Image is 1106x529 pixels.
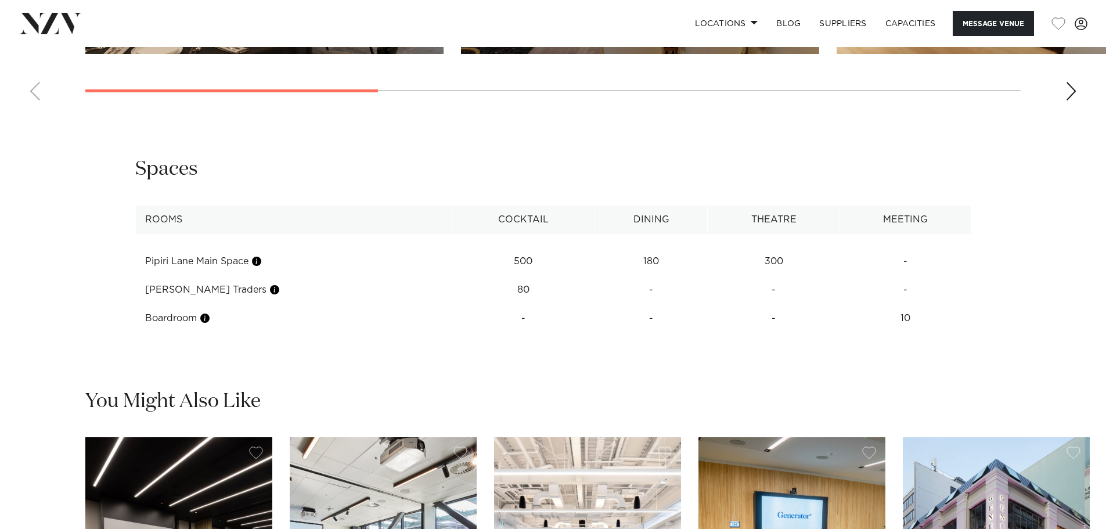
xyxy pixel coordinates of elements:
[686,11,767,36] a: Locations
[135,276,452,304] td: [PERSON_NAME] Traders
[135,206,452,234] th: Rooms
[595,206,708,234] th: Dining
[840,206,971,234] th: Meeting
[840,276,971,304] td: -
[595,247,708,276] td: 180
[452,304,595,333] td: -
[135,247,452,276] td: Pipiri Lane Main Space
[810,11,876,36] a: SUPPLIERS
[767,11,810,36] a: BLOG
[452,247,595,276] td: 500
[708,206,840,234] th: Theatre
[840,304,971,333] td: 10
[876,11,945,36] a: Capacities
[452,206,595,234] th: Cocktail
[85,388,261,415] h2: You Might Also Like
[135,156,198,182] h2: Spaces
[708,304,840,333] td: -
[595,276,708,304] td: -
[953,11,1034,36] button: Message Venue
[840,247,971,276] td: -
[452,276,595,304] td: 80
[708,276,840,304] td: -
[135,304,452,333] td: Boardroom
[19,13,82,34] img: nzv-logo.png
[595,304,708,333] td: -
[708,247,840,276] td: 300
